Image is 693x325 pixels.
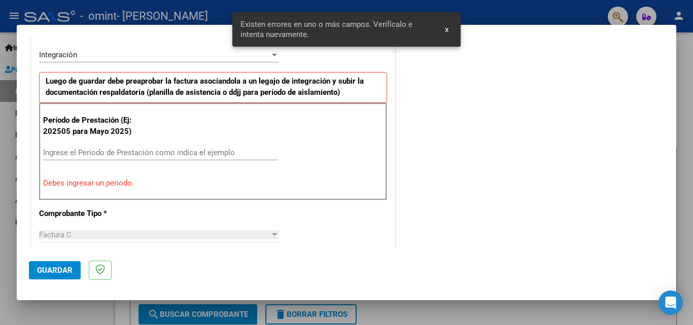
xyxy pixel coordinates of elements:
[437,20,457,39] button: x
[240,19,433,40] span: Existen errores en uno o más campos. Verifícalo e intenta nuevamente.
[46,77,364,97] strong: Luego de guardar debe preaprobar la factura asociandola a un legajo de integración y subir la doc...
[39,50,77,59] span: Integración
[43,177,383,189] p: Debes ingresar un período.
[43,115,145,137] p: Período de Prestación (Ej: 202505 para Mayo 2025)
[39,230,72,239] span: Factura C
[29,261,81,279] button: Guardar
[445,25,448,34] span: x
[39,208,144,220] p: Comprobante Tipo *
[659,291,683,315] div: Open Intercom Messenger
[37,266,73,275] span: Guardar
